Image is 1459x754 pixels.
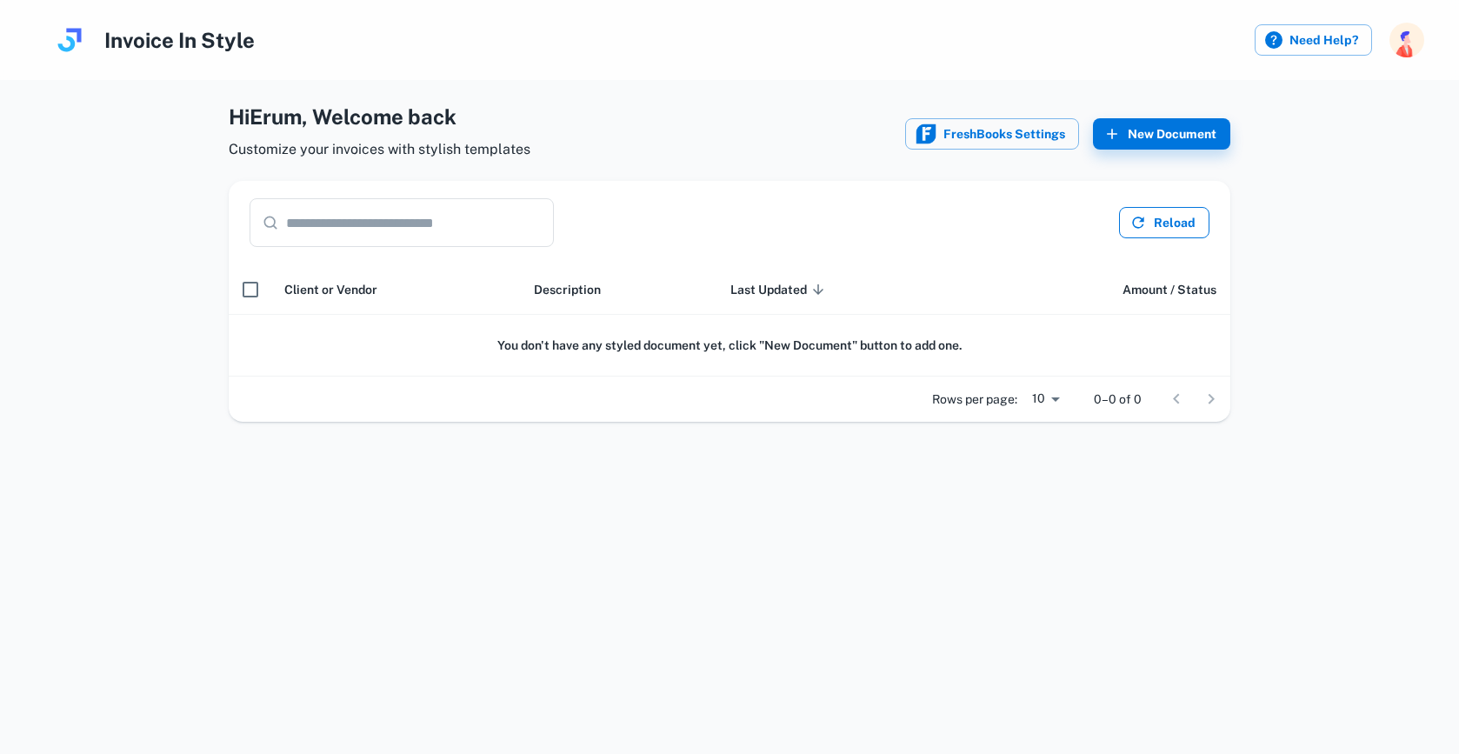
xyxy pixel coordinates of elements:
h4: Invoice In Style [104,24,255,56]
img: FreshBooks icon [916,123,936,144]
span: Amount / Status [1123,279,1216,300]
button: New Document [1093,118,1230,150]
span: Description [534,279,601,300]
label: Need Help? [1255,24,1372,56]
span: Last Updated [730,279,829,300]
button: Reload [1119,207,1209,238]
img: logo.svg [52,23,87,57]
p: 0–0 of 0 [1094,390,1142,409]
div: 10 [1024,386,1066,411]
img: photoURL [1389,23,1424,57]
h4: Hi Erum , Welcome back [229,101,530,132]
span: Client or Vendor [284,279,377,300]
p: Rows per page: [932,390,1017,409]
div: scrollable content [229,264,1230,377]
button: FreshBooks iconFreshBooks Settings [905,118,1079,150]
span: Customize your invoices with stylish templates [229,139,530,160]
h6: You don't have any styled document yet, click "New Document" button to add one. [243,336,1216,355]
